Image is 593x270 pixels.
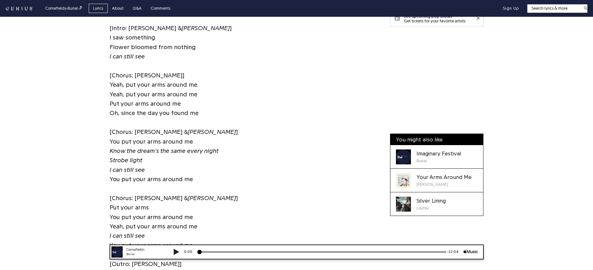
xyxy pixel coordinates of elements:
[417,158,461,164] div: Burial
[417,181,472,188] div: [PERSON_NAME]
[390,145,483,169] a: Cover art for Imaginary Festival by BurialImaginary FestivalBurial
[89,4,108,13] a: Lyrics
[110,232,145,239] i: I can still see
[22,7,59,12] div: Burial
[404,19,465,23] div: Get tickets for your favorite artists
[110,148,219,173] i: Know the dream's the same every night Strobe light I can still see
[396,197,411,212] div: Cover art for Silver Lining by Laufey
[188,195,236,201] i: [PERSON_NAME]
[527,5,580,11] input: Search lyrics & more
[503,6,519,11] button: Sign Up
[390,134,483,145] div: You might also like
[108,4,128,13] a: About
[7,2,18,13] img: 72x72bb.jpg
[45,5,82,12] div: Comafields - Burial
[110,53,145,60] i: I can still see
[417,173,472,181] div: Your Arms Around Me
[417,197,446,205] div: Silver Lining
[396,149,411,164] div: Cover art for Imaginary Festival by Burial
[396,173,411,188] div: Cover art for Your Arms Around Me by Jens Lekman
[390,192,483,216] a: Cover art for Silver Lining by LaufeySilver LiningLaufey
[390,11,483,26] a: See upcoming pop showsGet tickets for your favorite artists
[390,169,483,192] a: Cover art for Your Arms Around Me by Jens LekmanYour Arms Around Me[PERSON_NAME]
[417,205,446,211] div: Laufey
[181,25,230,31] i: [PERSON_NAME]
[417,149,461,158] div: Imaginary Festival
[188,129,236,135] i: [PERSON_NAME]
[22,2,59,8] div: Comafields
[341,5,359,10] div: -12:04
[146,4,175,13] a: Comments
[128,4,146,13] a: Q&A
